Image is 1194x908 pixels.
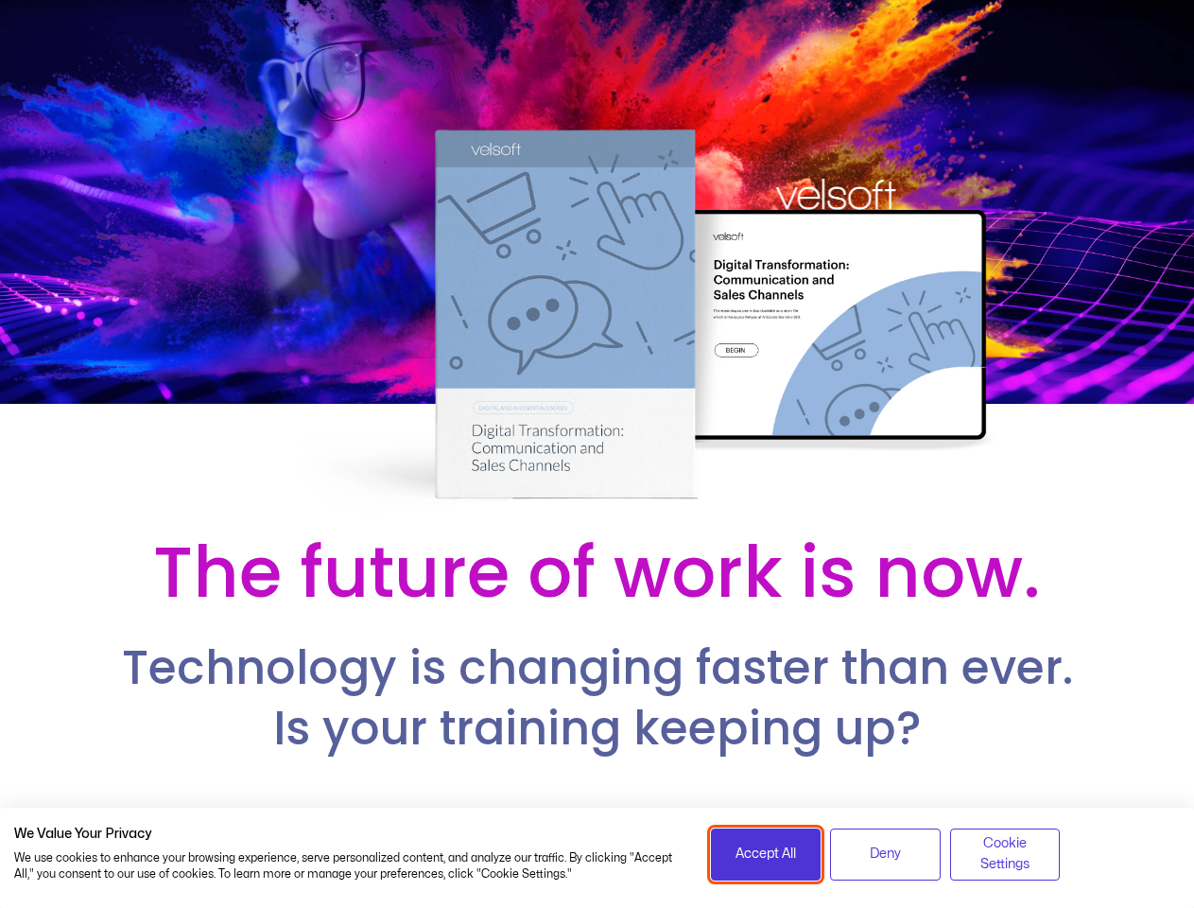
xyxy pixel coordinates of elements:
span: Deny [870,844,901,864]
button: Accept all cookies [711,829,822,881]
span: Cookie Settings [962,833,1048,876]
h2: We Value Your Privacy [14,826,683,843]
button: Deny all cookies [830,829,941,881]
button: Adjust cookie preferences [950,829,1061,881]
h2: Technology is changing faster than ever. Is your training keeping up? [61,638,1133,759]
h2: The future of work is now. [60,527,1133,618]
span: Accept All [735,844,796,864]
p: We use cookies to enhance your browsing experience, serve personalized content, and analyze our t... [14,850,683,882]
